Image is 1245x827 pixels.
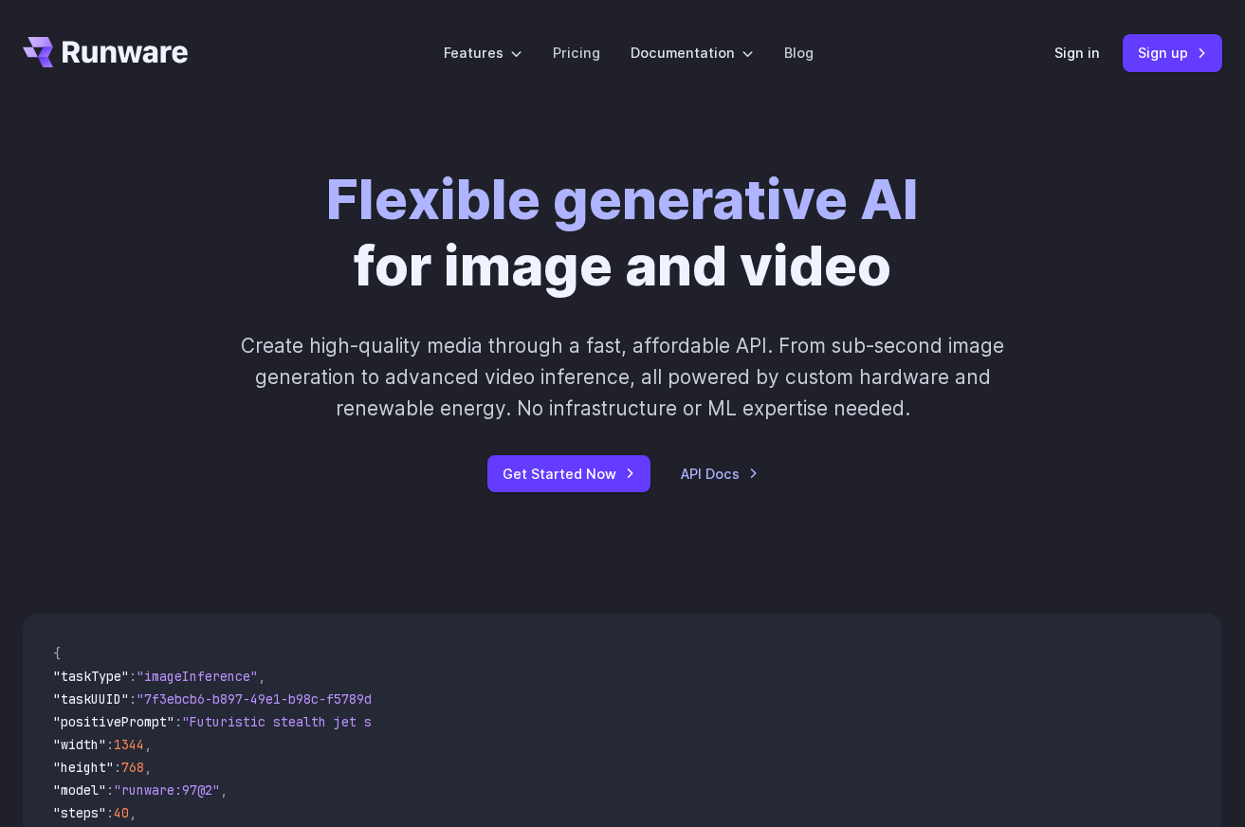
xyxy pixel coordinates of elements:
[487,455,650,492] a: Get Started Now
[553,42,600,64] a: Pricing
[53,668,129,685] span: "taskType"
[53,713,174,730] span: "positivePrompt"
[129,668,137,685] span: :
[137,690,425,708] span: "7f3ebcb6-b897-49e1-b98c-f5789d2d40d7"
[631,42,754,64] label: Documentation
[53,759,114,776] span: "height"
[53,645,61,662] span: {
[220,781,228,799] span: ,
[182,713,872,730] span: "Futuristic stealth jet streaking through a neon-lit cityscape with glowing purple exhaust"
[174,713,182,730] span: :
[106,804,114,821] span: :
[144,736,152,753] span: ,
[144,759,152,776] span: ,
[129,690,137,708] span: :
[53,781,106,799] span: "model"
[137,668,258,685] span: "imageInference"
[114,736,144,753] span: 1344
[1123,34,1222,71] a: Sign up
[23,37,188,67] a: Go to /
[114,804,129,821] span: 40
[53,736,106,753] span: "width"
[129,804,137,821] span: ,
[444,42,522,64] label: Features
[53,804,106,821] span: "steps"
[326,166,919,232] strong: Flexible generative AI
[326,167,919,300] h1: for image and video
[239,330,1007,425] p: Create high-quality media through a fast, affordable API. From sub-second image generation to adv...
[681,463,759,485] a: API Docs
[106,781,114,799] span: :
[114,759,121,776] span: :
[121,759,144,776] span: 768
[53,690,129,708] span: "taskUUID"
[784,42,814,64] a: Blog
[106,736,114,753] span: :
[258,668,265,685] span: ,
[1054,42,1100,64] a: Sign in
[114,781,220,799] span: "runware:97@2"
